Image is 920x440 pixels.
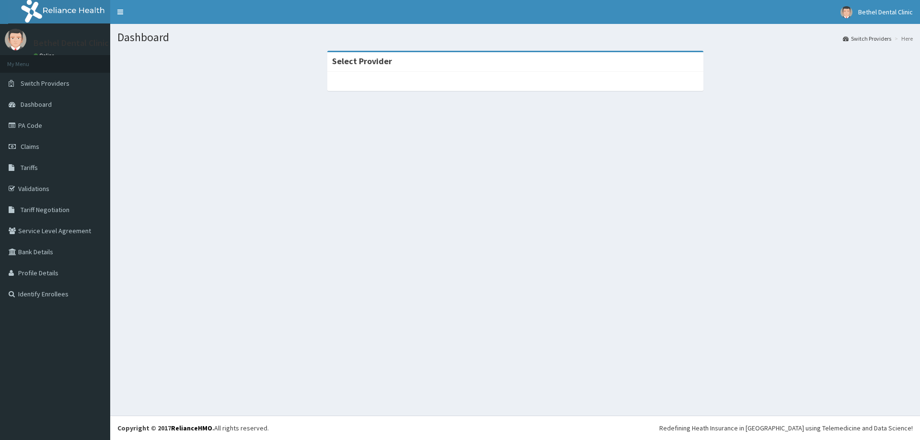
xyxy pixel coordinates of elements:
[21,79,69,88] span: Switch Providers
[659,423,913,433] div: Redefining Heath Insurance in [GEOGRAPHIC_DATA] using Telemedicine and Data Science!
[117,31,913,44] h1: Dashboard
[21,205,69,214] span: Tariff Negotiation
[21,163,38,172] span: Tariffs
[843,34,891,43] a: Switch Providers
[332,56,392,67] strong: Select Provider
[34,52,57,59] a: Online
[840,6,852,18] img: User Image
[34,39,109,47] p: Bethel Dental Clinic
[117,424,214,432] strong: Copyright © 2017 .
[171,424,212,432] a: RelianceHMO
[5,29,26,50] img: User Image
[110,416,920,440] footer: All rights reserved.
[858,8,913,16] span: Bethel Dental Clinic
[21,142,39,151] span: Claims
[892,34,913,43] li: Here
[21,100,52,109] span: Dashboard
